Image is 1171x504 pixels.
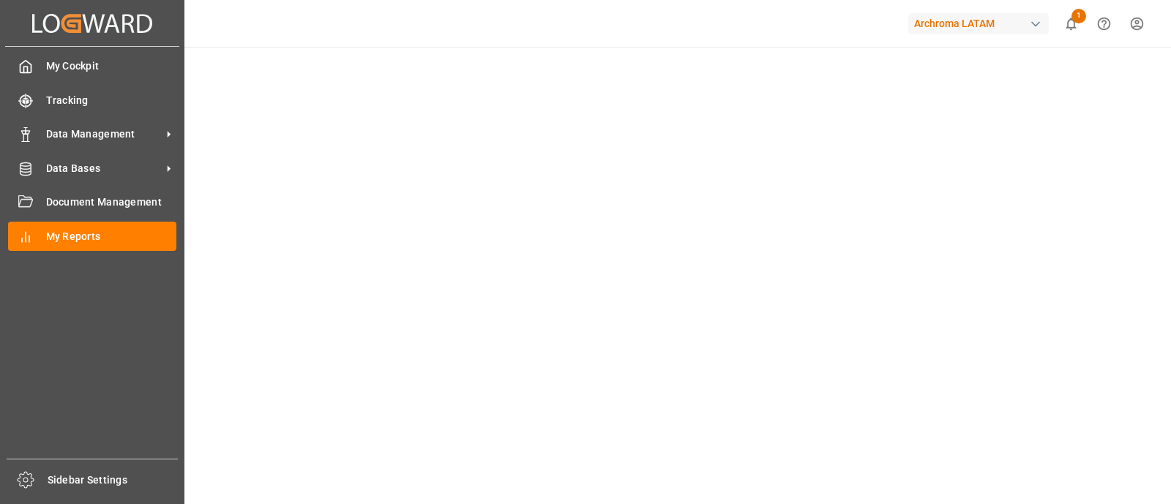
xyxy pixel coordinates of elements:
[908,10,1055,37] button: Archroma LATAM
[46,229,177,244] span: My Reports
[908,13,1049,34] div: Archroma LATAM
[8,188,176,217] a: Document Management
[1088,7,1121,40] button: Help Center
[1071,9,1086,23] span: 1
[8,52,176,80] a: My Cockpit
[46,161,162,176] span: Data Bases
[8,86,176,114] a: Tracking
[46,93,177,108] span: Tracking
[46,59,177,74] span: My Cockpit
[46,127,162,142] span: Data Management
[46,195,177,210] span: Document Management
[48,473,179,488] span: Sidebar Settings
[8,222,176,250] a: My Reports
[1055,7,1088,40] button: show 1 new notifications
